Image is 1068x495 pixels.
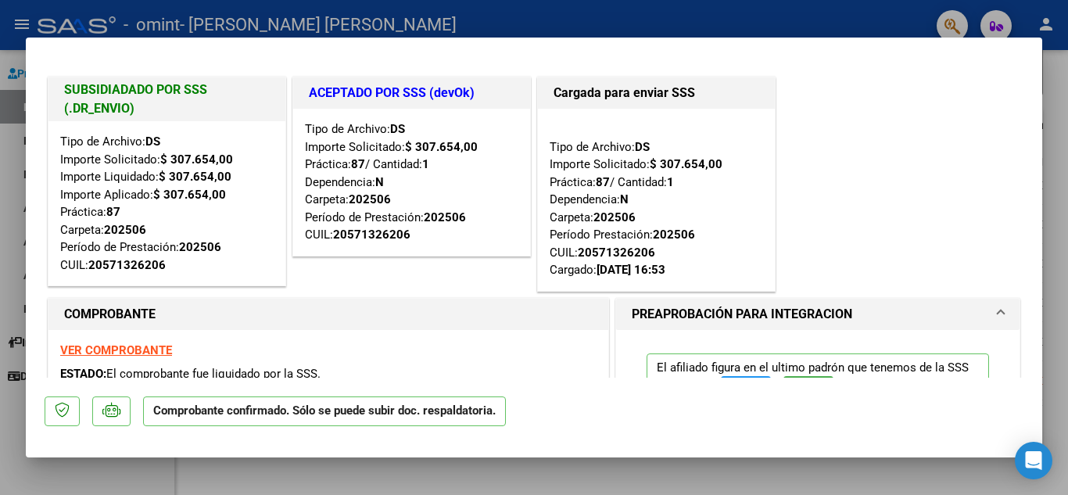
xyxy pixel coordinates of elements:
span: ESTADO: [60,367,106,381]
strong: 202506 [179,240,221,254]
strong: COMPROBANTE [64,307,156,321]
div: 20571326206 [578,244,655,262]
strong: $ 307.654,00 [159,170,231,184]
mat-expansion-panel-header: PREAPROBACIÓN PARA INTEGRACION [616,299,1020,330]
p: Comprobante confirmado. Sólo se puede subir doc. respaldatoria. [143,396,506,427]
div: Open Intercom Messenger [1015,442,1052,479]
div: Tipo de Archivo: Importe Solicitado: Importe Liquidado: Importe Aplicado: Práctica: Carpeta: Perí... [60,133,274,274]
h1: PREAPROBACIÓN PARA INTEGRACION [632,305,852,324]
span: El comprobante fue liquidado por la SSS. [106,367,321,381]
strong: [DATE] 16:53 [597,263,665,277]
h1: Cargada para enviar SSS [554,84,759,102]
strong: DS [635,140,650,154]
strong: 87 [596,175,610,189]
button: SSS [783,376,833,405]
strong: N [375,175,384,189]
strong: 202506 [349,192,391,206]
strong: 202506 [104,223,146,237]
strong: 1 [422,157,429,171]
strong: $ 307.654,00 [405,140,478,154]
strong: DS [390,122,405,136]
strong: $ 307.654,00 [650,157,722,171]
strong: 1 [667,175,674,189]
strong: 202506 [593,210,636,224]
button: FTP [721,376,771,405]
div: 20571326206 [333,226,410,244]
strong: 87 [351,157,365,171]
strong: 87 [106,205,120,219]
strong: 202506 [424,210,466,224]
div: Tipo de Archivo: Importe Solicitado: Práctica: / Cantidad: Dependencia: Carpeta: Período Prestaci... [550,120,763,279]
p: El afiliado figura en el ultimo padrón que tenemos de la SSS de [647,353,989,412]
div: Tipo de Archivo: Importe Solicitado: Práctica: / Cantidad: Dependencia: Carpeta: Período de Prest... [305,120,518,244]
strong: 202506 [653,228,695,242]
div: 20571326206 [88,256,166,274]
strong: DS [145,135,160,149]
a: VER COMPROBANTE [60,343,172,357]
strong: $ 307.654,00 [160,152,233,167]
strong: N [620,192,629,206]
strong: $ 307.654,00 [153,188,226,202]
h1: SUBSIDIADADO POR SSS (.DR_ENVIO) [64,81,270,118]
h1: ACEPTADO POR SSS (devOk) [309,84,514,102]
